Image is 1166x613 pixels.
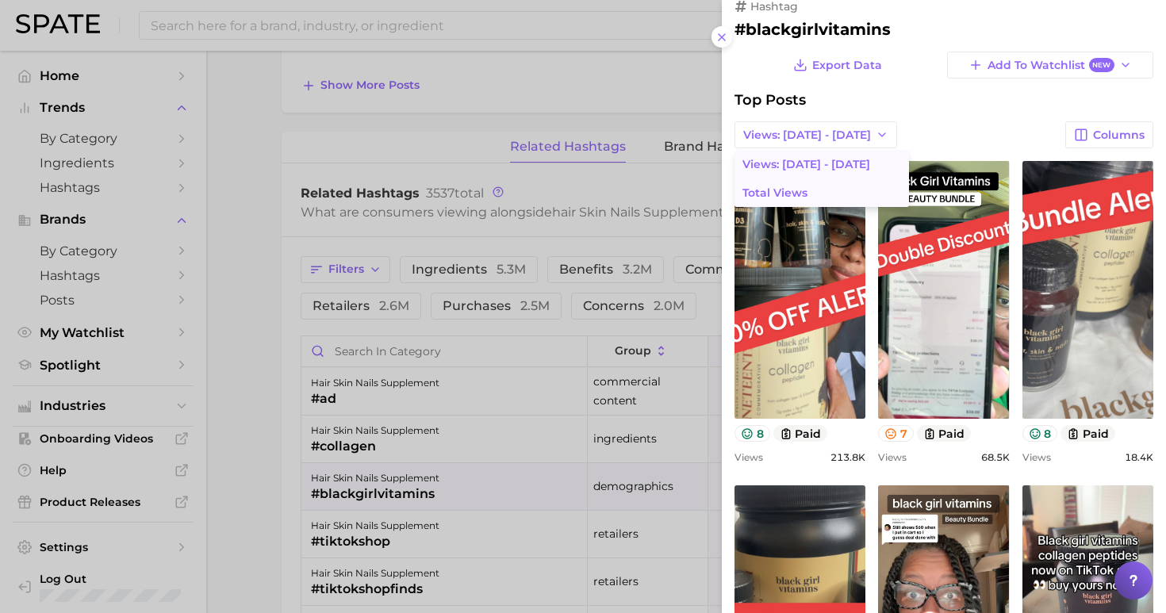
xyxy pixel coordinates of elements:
[947,52,1153,79] button: Add to WatchlistNew
[735,121,897,148] button: Views: [DATE] - [DATE]
[742,158,870,171] span: Views: [DATE] - [DATE]
[735,451,763,463] span: Views
[742,186,807,200] span: Total Views
[735,20,1153,39] h2: #blackgirlvitamins
[1061,425,1115,442] button: paid
[789,52,886,79] button: Export Data
[981,451,1010,463] span: 68.5k
[773,425,828,442] button: paid
[988,58,1114,73] span: Add to Watchlist
[735,425,770,442] button: 8
[1022,425,1058,442] button: 8
[878,451,907,463] span: Views
[735,150,909,207] ul: Views: [DATE] - [DATE]
[812,59,882,72] span: Export Data
[1125,451,1153,463] span: 18.4k
[878,425,914,442] button: 7
[1022,451,1051,463] span: Views
[735,91,806,109] span: Top Posts
[917,425,972,442] button: paid
[743,128,871,142] span: Views: [DATE] - [DATE]
[830,451,865,463] span: 213.8k
[1065,121,1153,148] button: Columns
[1093,128,1145,142] span: Columns
[1089,58,1114,73] span: New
